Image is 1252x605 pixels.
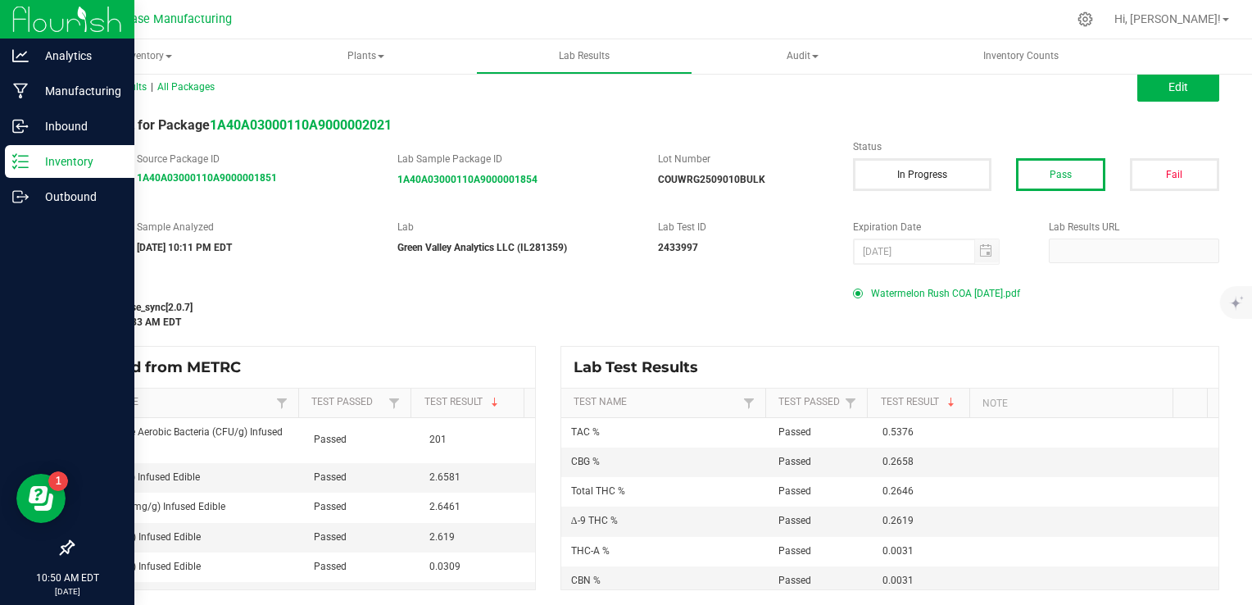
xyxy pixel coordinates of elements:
span: CBG % [571,456,600,467]
span: Passed [314,531,347,543]
span: Sortable [945,396,958,409]
span: Passed [778,485,811,497]
a: Test ResultSortable [424,396,518,409]
inline-svg: Inventory [12,153,29,170]
p: Inventory [29,152,127,171]
button: Edit [1137,72,1219,102]
span: CBN % [571,575,601,586]
span: Total THC (mg/g) Infused Edible [83,501,225,512]
span: THC-A % [571,545,610,557]
p: Outbound [29,187,127,207]
span: 201 [429,434,447,445]
span: 2.6461 [429,501,460,512]
span: Passed [778,545,811,557]
a: Test PassedSortable [778,396,841,409]
span: THC (mg/g) Infused Edible [83,531,201,543]
span: Passed [778,426,811,438]
a: Filter [384,393,404,413]
a: Test NameSortable [574,396,738,409]
a: Filter [841,393,860,413]
p: Inbound [29,116,127,136]
span: 0.2646 [882,485,914,497]
span: Passed [778,456,811,467]
span: Edit [1168,80,1188,93]
th: Note [969,389,1173,418]
span: TAC % [571,426,600,438]
label: Lot Number [658,152,828,166]
a: 1A40A03000110A9000001851 [137,172,277,184]
label: Lab Results URL [1049,220,1219,234]
span: Passed [778,575,811,586]
span: Sortable [488,396,501,409]
button: Pass [1016,158,1105,191]
inline-svg: Analytics [12,48,29,64]
span: Inventory Counts [961,49,1081,63]
span: Synced from METRC [85,358,253,376]
strong: COUWRG2509010BULK [658,174,765,185]
span: All Packages [157,81,215,93]
span: Passed [314,501,347,512]
span: Δ-9 THC % [571,515,618,526]
label: Lab [397,220,633,234]
a: Inventory Counts [913,39,1129,74]
span: Total THC % [571,485,625,497]
span: CBN (mg/g) Infused Edible [83,561,201,572]
span: Passed [314,434,347,445]
span: Lab Test Results [574,358,710,376]
span: Audit [695,40,910,73]
label: Last Modified [72,281,828,296]
iframe: Resource center unread badge [48,471,68,491]
span: CBG (mg/g) Infused Edible [83,471,200,483]
span: Plants [258,40,473,73]
span: 0.5376 [882,426,914,438]
inline-svg: Inbound [12,118,29,134]
label: Expiration Date [853,220,1023,234]
span: Passed [314,471,347,483]
inline-svg: Outbound [12,189,29,205]
span: Watermelon Rush COA [DATE].pdf [871,281,1020,306]
span: Lab Result for Package [72,117,392,133]
span: Starbase Manufacturing [102,12,232,26]
span: | [151,81,153,93]
a: Lab Results [476,39,692,74]
span: 2.6581 [429,471,460,483]
span: 0.0031 [882,575,914,586]
form-radio-button: Primary COA [853,289,863,298]
div: Manage settings [1075,11,1095,27]
strong: Green Valley Analytics LLC (IL281359) [397,242,567,253]
label: Status [853,139,1219,154]
span: 2.619 [429,531,455,543]
iframe: Resource center [16,474,66,523]
a: Plants [257,39,474,74]
span: Passed [778,515,811,526]
a: Audit [694,39,910,74]
label: Source Package ID [137,152,373,166]
a: Test ResultSortable [881,396,964,409]
a: Inventory [39,39,256,74]
a: Test PassedSortable [311,396,384,409]
inline-svg: Manufacturing [12,83,29,99]
a: Test NameSortable [85,396,271,409]
button: In Progress [853,158,991,191]
span: 0.0309 [429,561,460,572]
p: [DATE] [7,585,127,598]
p: 10:50 AM EDT [7,571,127,585]
p: Analytics [29,46,127,66]
p: Manufacturing [29,81,127,101]
label: Lab Sample Package ID [397,152,633,166]
label: Lab Test ID [658,220,828,234]
strong: 2433997 [658,242,698,253]
span: Total Viable Aerobic Bacteria (CFU/g) Infused Edible [83,426,283,453]
span: Passed [314,561,347,572]
span: 0.2658 [882,456,914,467]
span: 0.0031 [882,545,914,557]
button: Fail [1130,158,1219,191]
span: 0.2619 [882,515,914,526]
a: 1A40A03000110A9000001854 [397,174,538,185]
strong: [DATE] 10:11 PM EDT [137,242,232,253]
strong: 1A40A03000110A9000002021 [210,117,392,133]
